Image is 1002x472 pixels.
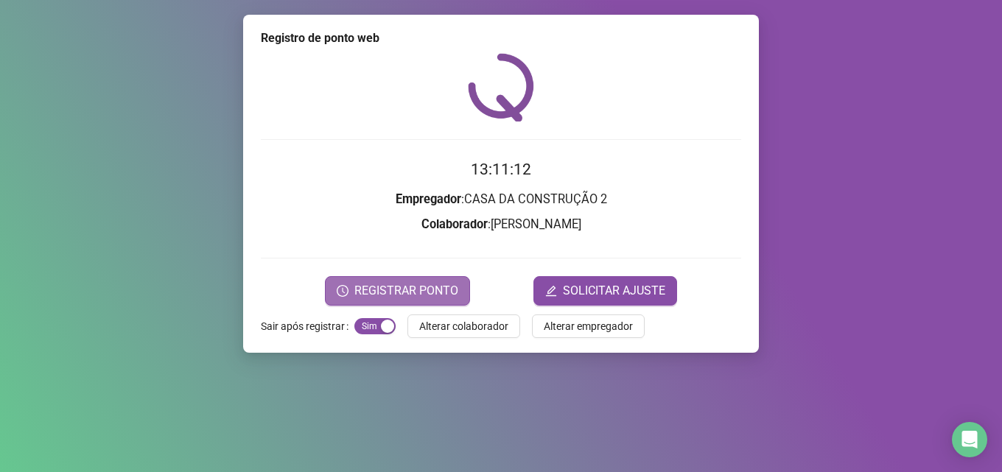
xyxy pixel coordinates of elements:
[532,314,645,338] button: Alterar empregador
[261,314,354,338] label: Sair após registrar
[952,422,987,457] div: Open Intercom Messenger
[533,276,677,306] button: editSOLICITAR AJUSTE
[544,318,633,334] span: Alterar empregador
[471,161,531,178] time: 13:11:12
[337,285,348,297] span: clock-circle
[545,285,557,297] span: edit
[419,318,508,334] span: Alterar colaborador
[325,276,470,306] button: REGISTRAR PONTO
[468,53,534,121] img: QRPoint
[407,314,520,338] button: Alterar colaborador
[261,215,741,234] h3: : [PERSON_NAME]
[261,29,741,47] div: Registro de ponto web
[354,282,458,300] span: REGISTRAR PONTO
[396,192,461,206] strong: Empregador
[563,282,665,300] span: SOLICITAR AJUSTE
[261,190,741,209] h3: : CASA DA CONSTRUÇÃO 2
[421,217,488,231] strong: Colaborador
